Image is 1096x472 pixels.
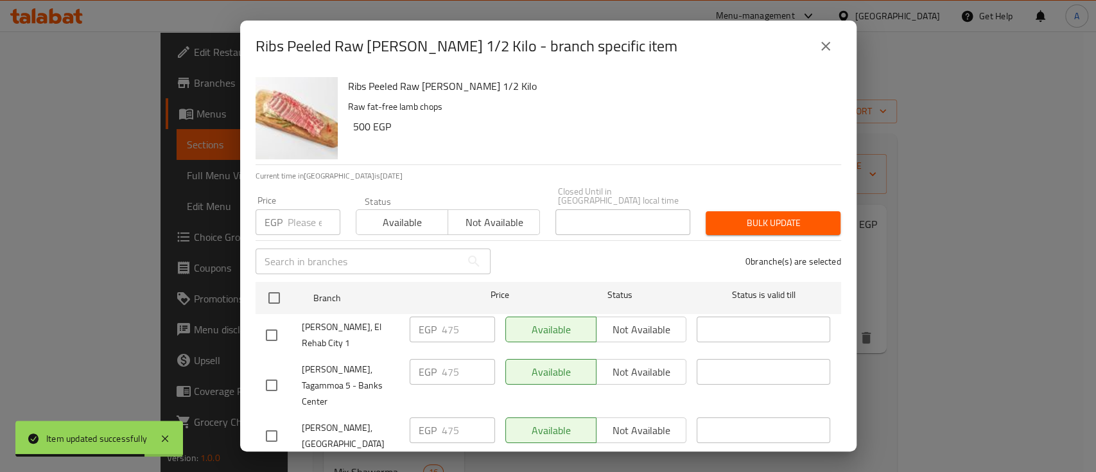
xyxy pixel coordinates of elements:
span: Not available [453,213,535,232]
span: [PERSON_NAME], [GEOGRAPHIC_DATA] [302,420,399,452]
span: Branch [313,290,447,306]
p: 0 branche(s) are selected [745,255,841,268]
input: Please enter price [442,417,495,443]
span: Available [361,213,443,232]
p: EGP [419,423,437,438]
h6: Ribs Peeled Raw [PERSON_NAME] 1/2 Kilo [348,77,831,95]
input: Search in branches [256,249,461,274]
button: Available [356,209,448,235]
span: Status is valid till [697,287,830,303]
p: Raw fat-free lamb chops [348,99,831,115]
p: Current time in [GEOGRAPHIC_DATA] is [DATE] [256,170,841,182]
h2: Ribs Peeled Raw [PERSON_NAME] 1/2 Kilo - branch specific item [256,36,677,57]
img: Ribs Peeled Raw Kandouz 1/2 Kilo [256,77,338,159]
p: EGP [419,322,437,337]
span: [PERSON_NAME], El Rehab City 1 [302,319,399,351]
p: EGP [419,364,437,380]
input: Please enter price [288,209,340,235]
span: Bulk update [716,215,830,231]
span: [PERSON_NAME], Tagammoa 5 - Banks Center [302,362,399,410]
div: Item updated successfully [46,432,147,446]
span: Status [553,287,686,303]
p: EGP [265,214,283,230]
button: Not available [448,209,540,235]
button: Bulk update [706,211,840,235]
input: Please enter price [442,359,495,385]
h6: 500 EGP [353,118,831,135]
input: Please enter price [442,317,495,342]
button: close [810,31,841,62]
span: Price [457,287,543,303]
